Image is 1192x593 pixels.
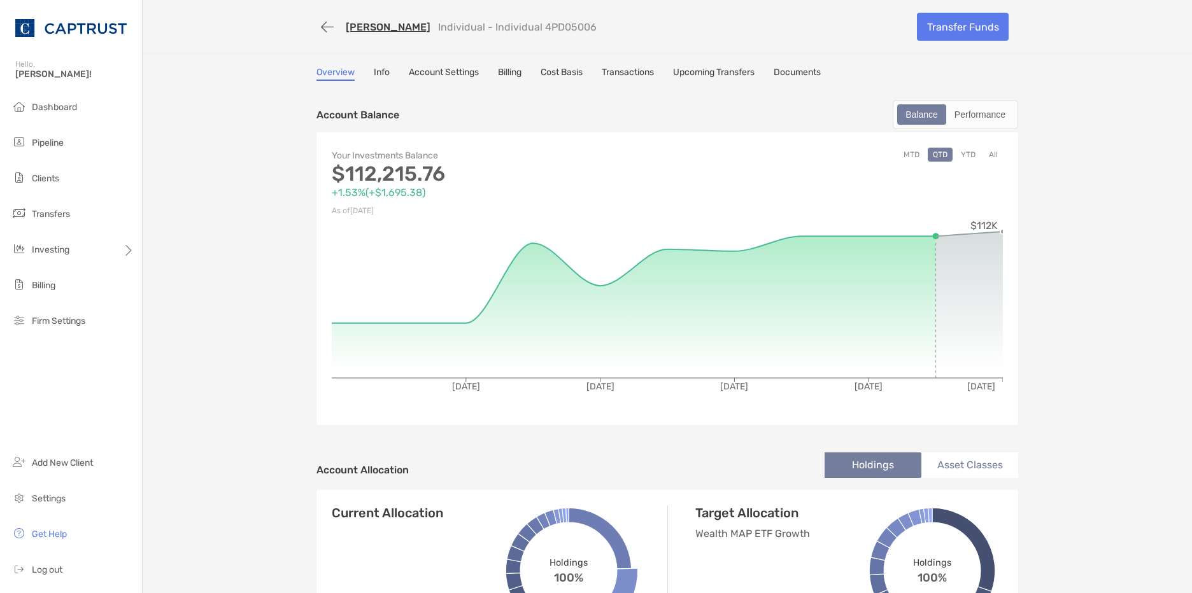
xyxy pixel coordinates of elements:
[602,67,654,81] a: Transactions
[947,106,1012,123] div: Performance
[11,526,27,541] img: get-help icon
[956,148,981,162] button: YTD
[452,381,480,392] tspan: [DATE]
[825,452,921,478] li: Holdings
[15,69,134,80] span: [PERSON_NAME]!
[32,244,69,255] span: Investing
[921,452,1018,478] li: Asset Classes
[332,166,667,182] p: $112,215.76
[11,561,27,576] img: logout icon
[316,67,355,81] a: Overview
[720,381,748,392] tspan: [DATE]
[332,185,667,200] p: +1.53% ( +$1,695.38 )
[11,277,27,292] img: billing icon
[855,381,883,392] tspan: [DATE]
[498,67,521,81] a: Billing
[917,13,1009,41] a: Transfer Funds
[332,203,667,219] p: As of [DATE]
[898,106,945,123] div: Balance
[438,21,597,33] p: Individual - Individual 4PD05006
[316,464,409,476] h4: Account Allocation
[32,457,93,468] span: Add New Client
[918,568,947,584] span: 100%
[554,568,583,584] span: 100%
[374,67,390,81] a: Info
[11,170,27,185] img: clients icon
[11,206,27,221] img: transfers icon
[316,107,399,123] p: Account Balance
[409,67,479,81] a: Account Settings
[32,564,62,575] span: Log out
[774,67,821,81] a: Documents
[11,490,27,505] img: settings icon
[673,67,755,81] a: Upcoming Transfers
[695,526,893,541] p: Wealth MAP ETF Growth
[984,148,1003,162] button: All
[332,148,667,164] p: Your Investments Balance
[913,557,951,568] span: Holdings
[15,5,127,51] img: CAPTRUST Logo
[32,209,70,220] span: Transfers
[11,312,27,328] img: firm-settings icon
[32,529,67,540] span: Get Help
[332,505,443,520] h4: Current Allocation
[586,381,614,392] tspan: [DATE]
[346,21,430,33] a: [PERSON_NAME]
[32,173,59,184] span: Clients
[11,134,27,150] img: pipeline icon
[11,454,27,470] img: add_new_client icon
[898,148,925,162] button: MTD
[32,137,64,148] span: Pipeline
[32,316,85,326] span: Firm Settings
[928,148,953,162] button: QTD
[695,505,893,520] h4: Target Allocation
[32,493,66,504] span: Settings
[970,220,998,232] tspan: $112K
[11,241,27,256] img: investing icon
[893,100,1018,129] div: segmented control
[550,557,587,568] span: Holdings
[967,381,995,392] tspan: [DATE]
[541,67,583,81] a: Cost Basis
[32,102,77,113] span: Dashboard
[11,99,27,114] img: dashboard icon
[32,280,55,291] span: Billing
